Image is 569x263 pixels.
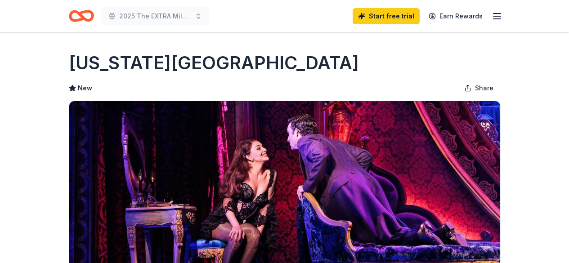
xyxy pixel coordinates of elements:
span: 2025 The EXTRA Mile -- Down Syndrome Association of [GEOGRAPHIC_DATA][US_STATE] [119,11,191,22]
a: Start free trial [353,8,420,24]
a: Earn Rewards [423,8,488,24]
span: New [78,83,92,94]
button: 2025 The EXTRA Mile -- Down Syndrome Association of [GEOGRAPHIC_DATA][US_STATE] [101,7,209,25]
a: Home [69,5,94,27]
span: Share [475,83,493,94]
h1: [US_STATE][GEOGRAPHIC_DATA] [69,50,359,76]
button: Share [457,79,501,97]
